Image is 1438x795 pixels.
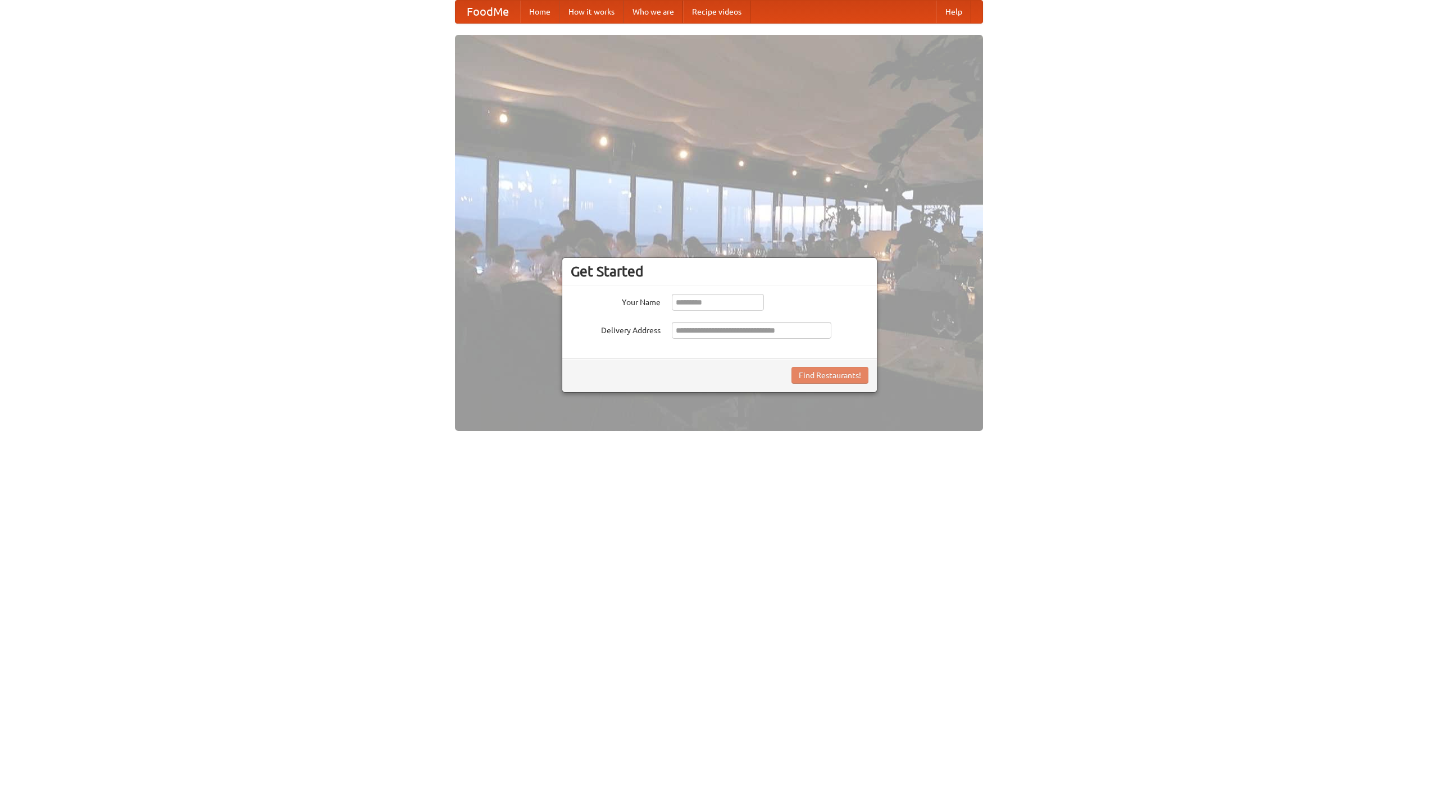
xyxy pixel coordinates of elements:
a: Home [520,1,559,23]
a: How it works [559,1,624,23]
button: Find Restaurants! [791,367,868,384]
label: Delivery Address [571,322,661,336]
a: Recipe videos [683,1,750,23]
a: Who we are [624,1,683,23]
a: FoodMe [456,1,520,23]
label: Your Name [571,294,661,308]
a: Help [936,1,971,23]
h3: Get Started [571,263,868,280]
